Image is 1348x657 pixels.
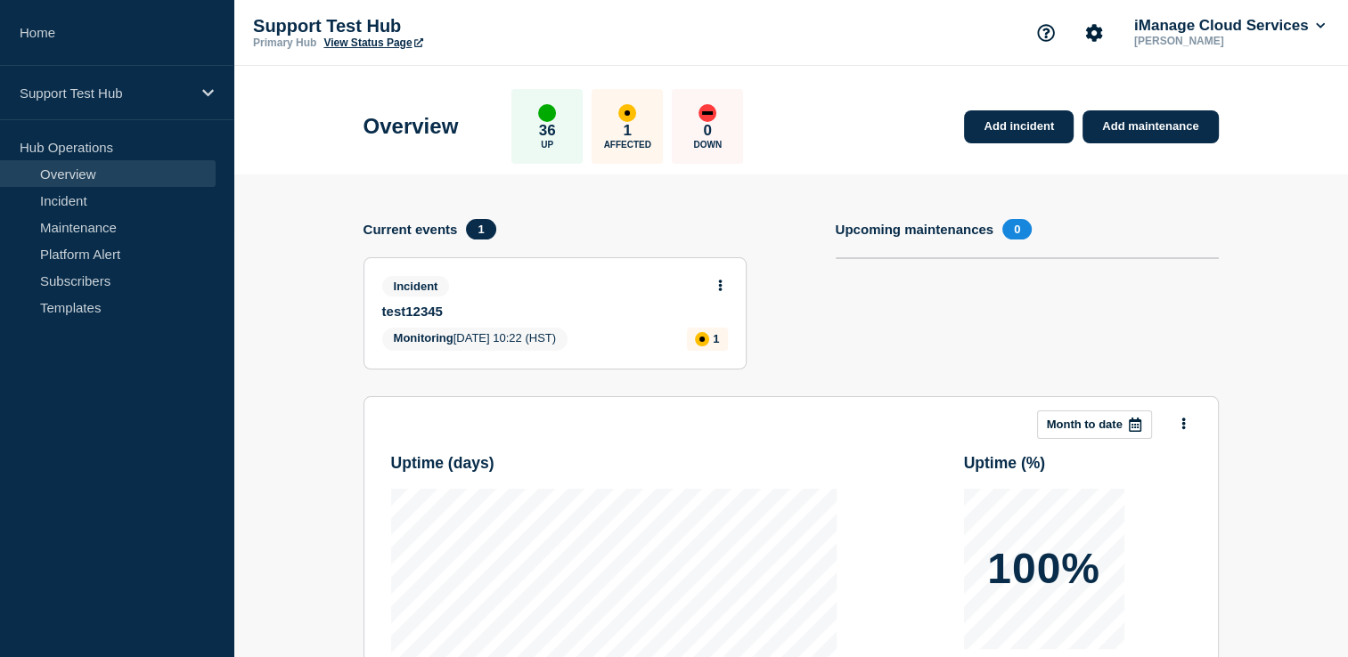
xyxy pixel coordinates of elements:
h3: Uptime ( % ) [964,454,1046,473]
p: Primary Hub [253,36,316,49]
p: Affected [604,140,651,150]
p: Month to date [1047,418,1123,431]
p: Down [693,140,722,150]
p: Up [541,140,553,150]
span: Incident [382,276,450,296]
a: Add maintenance [1082,110,1218,143]
p: Support Test Hub [20,85,191,101]
h4: Upcoming maintenances [836,222,994,237]
h1: Overview [364,114,459,139]
div: up [538,104,556,122]
span: 0 [1002,219,1032,239]
a: Add incident [964,110,1074,143]
div: affected [695,332,709,346]
p: 1 [713,332,719,345]
button: Account settings [1075,14,1113,52]
p: 0 [704,122,712,140]
p: 100% [987,547,1100,590]
h4: Current events [364,222,458,237]
span: Monitoring [394,331,453,345]
p: Support Test Hub [253,16,609,36]
p: 36 [539,122,556,140]
span: 1 [466,219,495,239]
button: iManage Cloud Services [1131,17,1328,35]
span: [DATE] 10:22 (HST) [382,328,568,351]
a: View Status Page [323,36,422,49]
h3: Uptime ( days ) [391,454,494,473]
p: [PERSON_NAME] [1131,35,1316,47]
a: test12345 [382,304,704,319]
div: down [699,104,716,122]
button: Month to date [1037,410,1152,439]
div: affected [618,104,636,122]
button: Support [1027,14,1065,52]
p: 1 [624,122,632,140]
